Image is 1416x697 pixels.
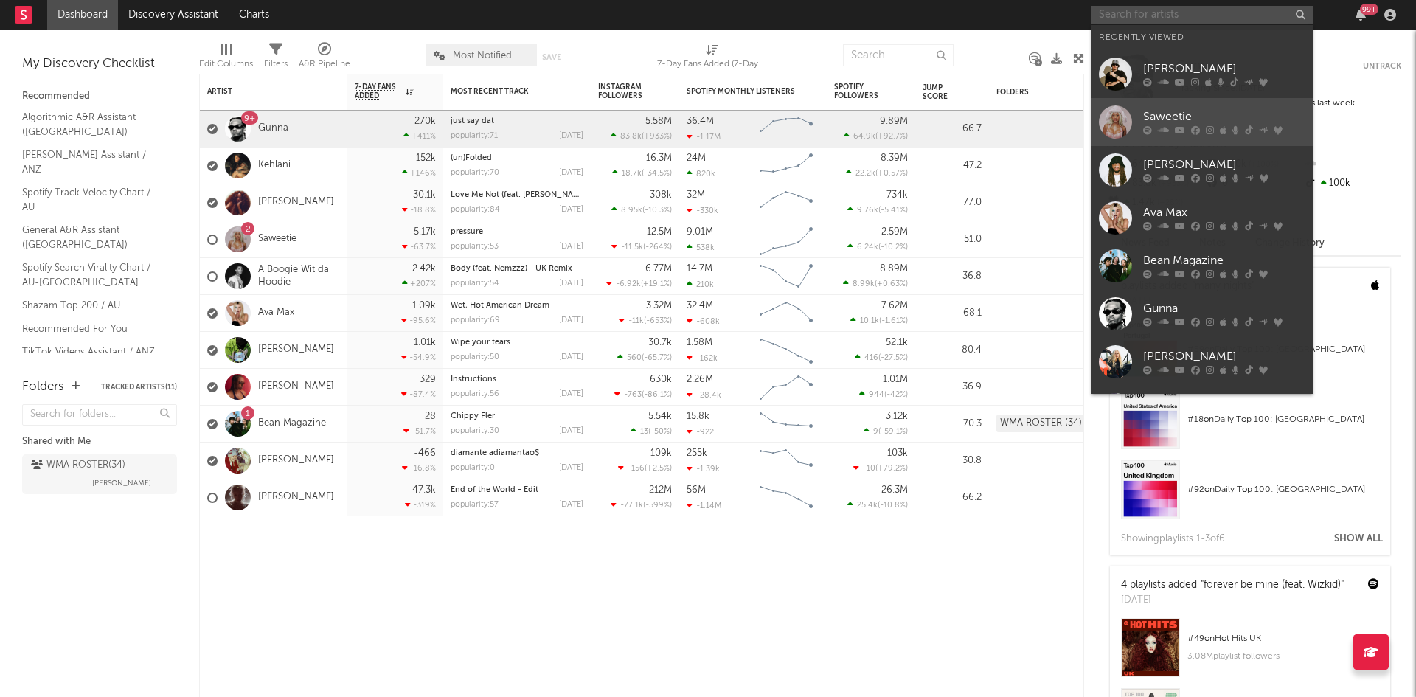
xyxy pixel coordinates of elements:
div: 3.12k [886,412,908,421]
div: popularity: 53 [451,243,499,251]
div: A&R Pipeline [299,37,350,80]
div: Saweetie [1143,108,1305,126]
div: Instagram Followers [598,83,650,100]
div: popularity: 54 [451,280,499,288]
div: 14.7M [687,264,712,274]
div: Ava Max [1143,204,1305,222]
div: ( ) [619,316,672,325]
span: [PERSON_NAME] [92,474,151,492]
div: 66.2 [923,489,982,507]
a: TikTok Videos Assistant / ANZ [22,344,162,360]
div: ( ) [611,242,672,252]
span: -65.7 % [644,354,670,362]
div: just say dat [451,117,583,125]
div: -47.3k [408,485,436,495]
span: +0.63 % [877,280,906,288]
div: Recommended [22,88,177,105]
div: [DATE] [559,206,583,214]
div: [DATE] [559,501,583,509]
div: 36.4M [687,117,714,126]
a: #18onDaily Top 100: [GEOGRAPHIC_DATA] [1110,390,1390,460]
span: -34.5 % [644,170,670,178]
div: 255k [687,448,707,458]
div: ( ) [614,389,672,399]
div: popularity: 70 [451,169,499,177]
a: [PERSON_NAME] [258,344,334,356]
span: +933 % [644,133,670,141]
div: ( ) [631,426,672,436]
span: 8.95k [621,207,642,215]
div: [DATE] [559,132,583,140]
span: 560 [627,354,642,362]
div: 32.4M [687,301,713,311]
div: [DATE] [559,316,583,325]
div: 30.8 [923,452,982,470]
div: Gunna [1143,300,1305,318]
span: -6.92k [616,280,641,288]
span: -156 [628,465,645,473]
a: Spotify Search Virality Chart / AU-[GEOGRAPHIC_DATA] [22,260,162,290]
div: -319 % [405,500,436,510]
div: Folders [996,88,1107,97]
div: [PERSON_NAME] [1143,348,1305,366]
div: 630k [650,375,672,384]
div: 212M [649,485,672,495]
div: Jump Score [923,83,959,101]
div: 28 [425,412,436,421]
span: 8.99k [853,280,875,288]
span: -59.1 % [881,428,906,436]
div: ( ) [846,168,908,178]
div: Edit Columns [199,37,253,80]
div: ( ) [617,353,672,362]
div: 7-Day Fans Added (7-Day Fans Added) [657,55,768,73]
div: (un)Folded [451,154,583,162]
span: 7-Day Fans Added [355,83,402,100]
div: 77.0 [923,194,982,212]
a: diamante adiamantao$ [451,449,539,457]
div: popularity: 69 [451,316,500,325]
a: Instructions [451,375,496,384]
div: My Discovery Checklist [22,55,177,73]
div: -54.9 % [401,353,436,362]
a: Spotify Track Velocity Chart / AU [22,184,162,215]
div: popularity: 84 [451,206,500,214]
a: End of the World - Edit [451,486,538,494]
div: -63.7 % [402,242,436,252]
div: 99 + [1360,4,1378,15]
div: [DATE] [559,280,583,288]
div: 36.9 [923,378,982,396]
div: 2.42k [412,264,436,274]
a: [PERSON_NAME] [258,381,334,393]
div: popularity: 0 [451,464,495,472]
div: 3.08M playlist followers [1187,648,1379,665]
div: 12.5M [647,227,672,237]
div: 210k [687,280,714,289]
span: 18.7k [622,170,642,178]
div: 5.17k [414,227,436,237]
a: [PERSON_NAME] [258,196,334,209]
div: [PERSON_NAME] [1143,60,1305,78]
div: 36.8 [923,268,982,285]
div: 47.2 [923,157,982,175]
div: ( ) [618,463,672,473]
div: 26.3M [881,485,908,495]
div: Wet, Hot American Dream [451,302,583,310]
div: 5.58M [645,117,672,126]
span: 944 [869,391,884,399]
a: #92onDaily Top 100: [GEOGRAPHIC_DATA] [1110,460,1390,530]
a: Gunna [258,122,288,135]
div: -162k [687,353,718,363]
div: ( ) [611,131,672,141]
div: 308k [650,190,672,200]
div: ( ) [606,279,672,288]
div: ( ) [859,389,908,399]
div: Spotify Followers [834,83,886,100]
div: [DATE] [559,169,583,177]
span: 6.24k [857,243,878,252]
div: diamante adiamantao$ [451,449,583,457]
div: pressure [451,228,583,236]
div: Recently Viewed [1099,29,1305,46]
div: 15.8k [687,412,709,421]
a: Algorithmic A&R Assistant ([GEOGRAPHIC_DATA]) [22,109,162,139]
div: 100k [1303,174,1401,193]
